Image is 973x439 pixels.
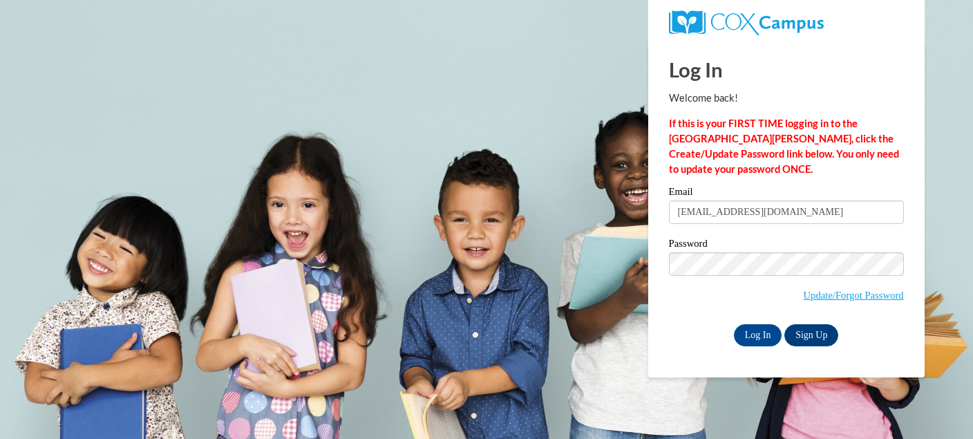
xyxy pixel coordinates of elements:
[669,10,904,35] a: COX Campus
[804,290,904,301] a: Update/Forgot Password
[669,91,904,106] p: Welcome back!
[734,324,782,346] input: Log In
[669,10,824,35] img: COX Campus
[669,118,899,175] strong: If this is your FIRST TIME logging in to the [GEOGRAPHIC_DATA][PERSON_NAME], click the Create/Upd...
[669,239,904,252] label: Password
[669,55,904,84] h1: Log In
[784,324,838,346] a: Sign Up
[669,187,904,200] label: Email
